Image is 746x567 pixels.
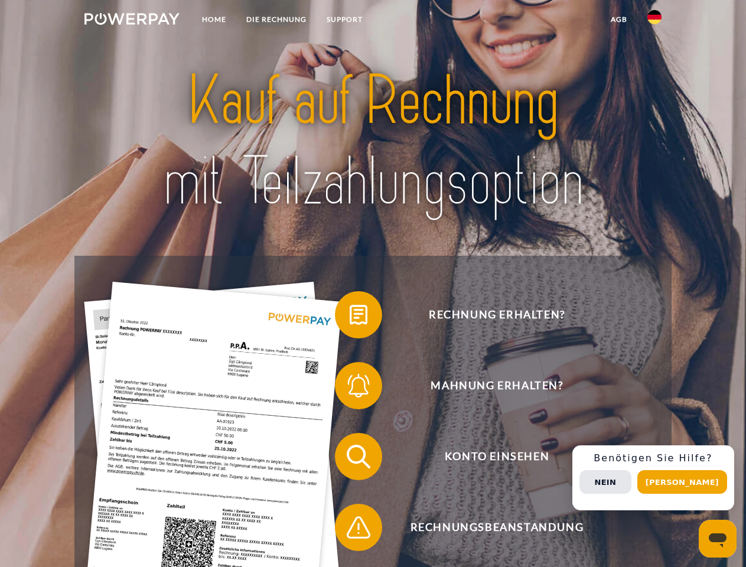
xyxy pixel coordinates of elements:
a: DIE RECHNUNG [236,9,317,30]
img: de [647,10,662,24]
span: Mahnung erhalten? [352,362,641,409]
span: Rechnung erhalten? [352,291,641,338]
a: SUPPORT [317,9,373,30]
button: Konto einsehen [335,433,642,480]
a: agb [601,9,637,30]
button: Nein [579,470,631,494]
button: Rechnungsbeanstandung [335,504,642,551]
h3: Benötigen Sie Hilfe? [579,452,727,464]
button: Rechnung erhalten? [335,291,642,338]
img: qb_search.svg [344,442,373,471]
iframe: Schaltfläche zum Öffnen des Messaging-Fensters [699,520,737,558]
button: [PERSON_NAME] [637,470,727,494]
img: title-powerpay_de.svg [113,57,633,226]
button: Mahnung erhalten? [335,362,642,409]
img: qb_bell.svg [344,371,373,400]
div: Schnellhilfe [572,445,734,510]
a: Home [192,9,236,30]
img: qb_warning.svg [344,513,373,542]
img: qb_bill.svg [344,300,373,330]
span: Konto einsehen [352,433,641,480]
span: Rechnungsbeanstandung [352,504,641,551]
img: logo-powerpay-white.svg [84,13,180,25]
